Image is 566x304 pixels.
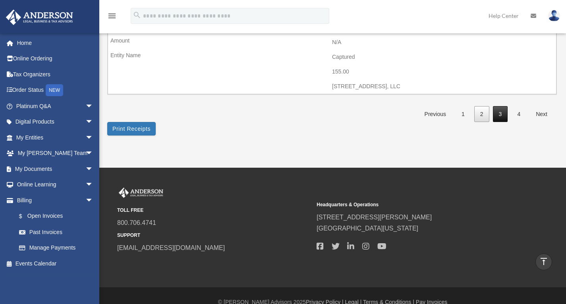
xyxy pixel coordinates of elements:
td: 155.00 [108,64,556,79]
a: My [PERSON_NAME] Teamarrow_drop_down [6,145,105,161]
span: arrow_drop_down [85,192,101,209]
a: menu [107,14,117,21]
a: Previous [419,106,452,122]
a: [STREET_ADDRESS][PERSON_NAME] [317,214,432,221]
a: Online Ordering [6,51,105,67]
small: SUPPORT [117,231,311,240]
span: arrow_drop_down [85,177,101,193]
small: TOLL FREE [117,206,311,215]
a: Platinum Q&Aarrow_drop_down [6,98,105,114]
a: $Open Invoices [11,208,105,225]
a: Events Calendar [6,256,105,271]
img: User Pic [548,10,560,21]
a: Manage Payments [11,240,105,256]
td: Captured [108,50,556,65]
small: Headquarters & Operations [317,201,510,209]
button: Print Receipts [107,122,156,136]
a: Tax Organizers [6,66,105,82]
span: arrow_drop_down [85,161,101,177]
i: menu [107,11,117,21]
a: 1 [456,106,471,122]
a: 3 [493,106,508,122]
a: Order StatusNEW [6,82,105,99]
a: 800.706.4741 [117,219,156,226]
i: vertical_align_top [539,257,549,266]
td: N/A [108,35,556,50]
span: arrow_drop_down [85,114,101,130]
i: search [133,11,141,19]
a: 2 [474,106,489,122]
a: [GEOGRAPHIC_DATA][US_STATE] [317,225,418,232]
span: arrow_drop_down [85,130,101,146]
img: Anderson Advisors Platinum Portal [4,10,75,25]
img: Anderson Advisors Platinum Portal [117,188,165,198]
a: [EMAIL_ADDRESS][DOMAIN_NAME] [117,244,225,251]
a: Digital Productsarrow_drop_down [6,114,105,130]
a: Online Learningarrow_drop_down [6,177,105,193]
a: Home [6,35,105,51]
td: [STREET_ADDRESS], LLC [108,79,556,94]
a: My Entitiesarrow_drop_down [6,130,105,145]
a: Past Invoices [11,224,101,240]
span: arrow_drop_down [85,98,101,114]
a: 4 [511,106,526,122]
a: Next [530,106,553,122]
span: arrow_drop_down [85,145,101,162]
a: Billingarrow_drop_down [6,192,105,208]
a: My Documentsarrow_drop_down [6,161,105,177]
a: vertical_align_top [535,254,552,270]
span: $ [23,211,27,221]
div: NEW [46,84,63,96]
